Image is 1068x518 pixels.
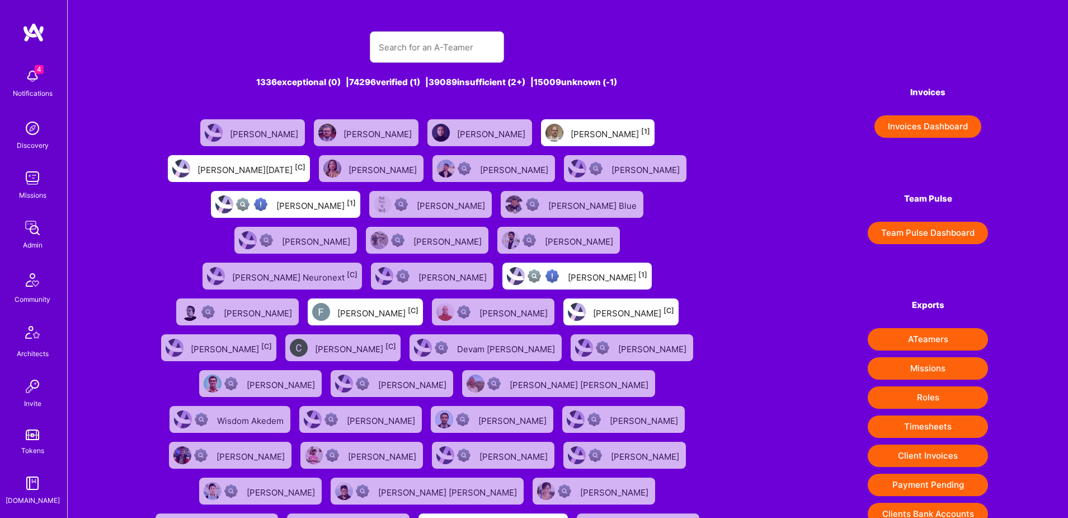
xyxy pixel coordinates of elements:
[314,151,428,186] a: User Avatar[PERSON_NAME]
[247,376,317,391] div: [PERSON_NAME]
[436,446,454,464] img: User Avatar
[868,328,988,351] button: ATeamers
[507,267,525,285] img: User Avatar
[548,197,639,212] div: [PERSON_NAME] Blue
[526,198,539,211] img: Not Scrubbed
[196,115,309,151] a: User Avatar[PERSON_NAME]
[35,65,44,74] span: 4
[378,484,519,498] div: [PERSON_NAME] [PERSON_NAME]
[296,437,427,473] a: User AvatarNot Scrubbed[PERSON_NAME]
[408,306,418,315] sup: [C]
[375,267,393,285] img: User Avatar
[545,269,559,283] img: High Potential User
[326,473,528,509] a: User AvatarNot Scrubbed[PERSON_NAME] [PERSON_NAME]
[6,494,60,506] div: [DOMAIN_NAME]
[166,339,184,357] img: User Avatar
[21,472,44,494] img: guide book
[276,197,356,212] div: [PERSON_NAME]
[198,258,366,294] a: User Avatar[PERSON_NAME] Neuronext[C]
[868,87,988,97] h4: Invoices
[164,437,296,473] a: User AvatarNot Scrubbed[PERSON_NAME]
[559,294,683,330] a: User Avatar[PERSON_NAME][C]
[458,162,471,175] img: Not Scrubbed
[323,160,341,178] img: User Avatar
[344,125,414,140] div: [PERSON_NAME]
[478,412,549,427] div: [PERSON_NAME]
[13,87,53,99] div: Notifications
[260,234,273,247] img: Not Scrubbed
[545,233,615,248] div: [PERSON_NAME]
[239,231,257,249] img: User Avatar
[205,124,223,142] img: User Avatar
[304,410,322,428] img: User Avatar
[195,366,326,402] a: User AvatarNot Scrubbed[PERSON_NAME]
[236,198,250,211] img: Not fully vetted
[435,410,453,428] img: User Avatar
[24,398,41,409] div: Invite
[493,222,624,258] a: User AvatarNot Scrubbed[PERSON_NAME]
[868,386,988,409] button: Roles
[21,375,44,398] img: Invite
[281,330,405,366] a: User Avatar[PERSON_NAME][C]
[638,270,647,279] sup: [1]
[348,448,418,463] div: [PERSON_NAME]
[230,222,361,258] a: User AvatarNot Scrubbed[PERSON_NAME]
[458,366,660,402] a: User AvatarNot Scrubbed[PERSON_NAME] [PERSON_NAME]
[568,446,586,464] img: User Avatar
[217,448,287,463] div: [PERSON_NAME]
[347,412,417,427] div: [PERSON_NAME]
[282,233,352,248] div: [PERSON_NAME]
[618,340,689,355] div: [PERSON_NAME]
[427,294,559,330] a: User AvatarNot Scrubbed[PERSON_NAME]
[207,267,225,285] img: User Avatar
[868,222,988,244] button: Team Pulse Dashboard
[370,231,388,249] img: User Avatar
[232,269,357,283] div: [PERSON_NAME] Neuronext
[428,151,559,186] a: User AvatarNot Scrubbed[PERSON_NAME]
[365,186,496,222] a: User AvatarNot Scrubbed[PERSON_NAME]
[593,305,674,319] div: [PERSON_NAME]
[318,124,336,142] img: User Avatar
[568,303,586,321] img: User Avatar
[566,330,698,366] a: User AvatarNot Scrubbed[PERSON_NAME]
[414,339,432,357] img: User Avatar
[868,300,988,310] h4: Exports
[224,377,238,390] img: Not Scrubbed
[457,305,471,319] img: Not Scrubbed
[568,269,647,283] div: [PERSON_NAME]
[580,484,651,498] div: [PERSON_NAME]
[405,330,566,366] a: User AvatarNot ScrubbedDevam [PERSON_NAME]
[206,186,365,222] a: User AvatarNot fully vettedHigh Potential User[PERSON_NAME][1]
[611,161,682,176] div: [PERSON_NAME]
[545,124,563,142] img: User Avatar
[261,342,272,351] sup: [C]
[559,437,690,473] a: User AvatarNot Scrubbed[PERSON_NAME]
[418,269,489,283] div: [PERSON_NAME]
[558,402,689,437] a: User AvatarNot Scrubbed[PERSON_NAME]
[21,217,44,239] img: admin teamwork
[568,160,586,178] img: User Avatar
[467,375,484,393] img: User Avatar
[379,33,495,62] input: Search for an A-Teamer
[528,473,660,509] a: User AvatarNot Scrubbed[PERSON_NAME]
[347,270,357,279] sup: [C]
[505,195,523,213] img: User Avatar
[356,377,369,390] img: Not Scrubbed
[559,151,691,186] a: User AvatarNot Scrubbed[PERSON_NAME]
[174,410,192,428] img: User Avatar
[385,342,396,351] sup: [C]
[610,412,680,427] div: [PERSON_NAME]
[457,125,528,140] div: [PERSON_NAME]
[496,186,648,222] a: User AvatarNot Scrubbed[PERSON_NAME] Blue
[181,303,199,321] img: User Avatar
[436,303,454,321] img: User Avatar
[423,115,537,151] a: User Avatar[PERSON_NAME]
[215,195,233,213] img: User Avatar
[309,115,423,151] a: User Avatar[PERSON_NAME]
[230,125,300,140] div: [PERSON_NAME]
[315,340,396,355] div: [PERSON_NAME]
[21,65,44,87] img: bell
[21,167,44,189] img: teamwork
[324,413,338,426] img: Not Scrubbed
[537,482,555,500] img: User Avatar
